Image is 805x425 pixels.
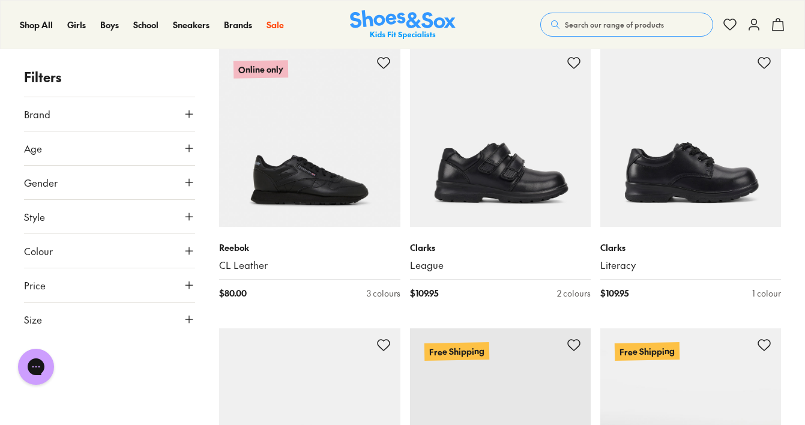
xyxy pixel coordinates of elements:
a: Brands [224,19,252,31]
p: Online only [234,60,288,79]
span: $ 109.95 [600,287,629,300]
a: Girls [67,19,86,31]
span: Brand [24,107,50,121]
a: Shoes & Sox [350,10,456,40]
a: Sale [267,19,284,31]
button: Size [24,303,195,336]
span: Size [24,312,42,327]
div: 3 colours [367,287,400,300]
p: Clarks [600,241,781,254]
span: $ 80.00 [219,287,247,300]
div: 1 colour [752,287,781,300]
a: Sneakers [173,19,210,31]
p: Clarks [410,241,591,254]
a: CL Leather [219,259,400,272]
span: Age [24,141,42,155]
p: Free Shipping [424,342,489,361]
span: Search our range of products [565,19,664,30]
span: Colour [24,244,53,258]
p: Reebok [219,241,400,254]
button: Brand [24,97,195,131]
a: Boys [100,19,119,31]
img: SNS_Logo_Responsive.svg [350,10,456,40]
button: Colour [24,234,195,268]
a: School [133,19,158,31]
button: Price [24,268,195,302]
button: Search our range of products [540,13,713,37]
a: Shop All [20,19,53,31]
span: $ 109.95 [410,287,438,300]
p: Filters [24,67,195,87]
div: 2 colours [557,287,591,300]
iframe: Gorgias live chat messenger [12,345,60,389]
span: Style [24,209,45,224]
a: League [410,259,591,272]
button: Gender [24,166,195,199]
p: Free Shipping [615,342,680,361]
a: Online only [219,46,400,227]
span: Price [24,278,46,292]
span: Gender [24,175,58,190]
a: Literacy [600,259,781,272]
button: Style [24,200,195,234]
button: Age [24,131,195,165]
